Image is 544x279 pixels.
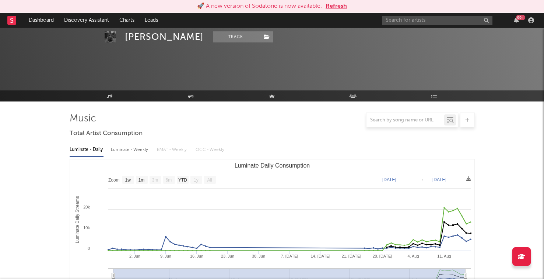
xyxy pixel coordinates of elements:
[197,2,322,11] div: 🚀 A new version of Sodatone is now available.
[366,117,444,123] input: Search by song name or URL
[252,254,265,258] text: 30. Jun
[125,31,204,42] div: [PERSON_NAME]
[140,13,163,28] a: Leads
[326,2,347,11] button: Refresh
[221,254,234,258] text: 23. Jun
[83,225,90,230] text: 10k
[87,246,90,251] text: 0
[310,254,330,258] text: 14. [DATE]
[24,13,59,28] a: Dashboard
[70,144,103,156] div: Luminate - Daily
[382,177,396,182] text: [DATE]
[432,177,446,182] text: [DATE]
[129,254,140,258] text: 2. Jun
[83,205,90,209] text: 20k
[70,129,143,138] span: Total Artist Consumption
[341,254,361,258] text: 21. [DATE]
[138,178,144,183] text: 1m
[160,254,171,258] text: 9. Jun
[165,178,172,183] text: 6m
[194,178,199,183] text: 1y
[372,254,392,258] text: 28. [DATE]
[420,177,424,182] text: →
[516,15,525,20] div: 99 +
[437,254,451,258] text: 11. Aug
[190,254,203,258] text: 16. Jun
[152,178,158,183] text: 3m
[281,254,298,258] text: 7. [DATE]
[234,162,310,169] text: Luminate Daily Consumption
[382,16,492,25] input: Search for artists
[108,178,120,183] text: Zoom
[114,13,140,28] a: Charts
[111,144,150,156] div: Luminate - Weekly
[407,254,419,258] text: 4. Aug
[74,196,80,243] text: Luminate Daily Streams
[59,13,114,28] a: Discovery Assistant
[213,31,259,42] button: Track
[207,178,212,183] text: All
[514,17,519,23] button: 99+
[125,178,131,183] text: 1w
[178,178,187,183] text: YTD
